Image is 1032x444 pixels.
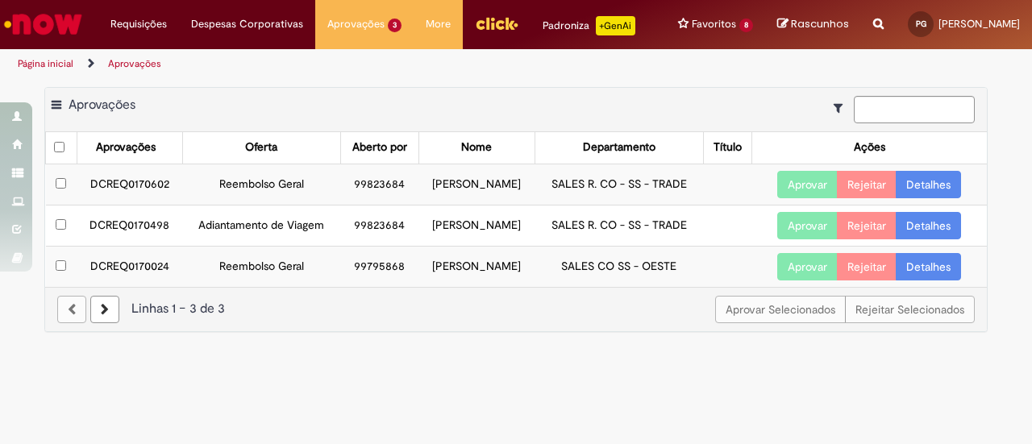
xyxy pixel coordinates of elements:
td: SALES R. CO - SS - TRADE [535,205,704,246]
span: Rascunhos [791,16,849,31]
button: Rejeitar [837,212,897,239]
td: Adiantamento de Viagem [182,205,340,246]
a: Aprovações [108,57,161,70]
td: 99823684 [340,164,418,205]
a: Página inicial [18,57,73,70]
button: Aprovar [777,212,838,239]
div: Linhas 1 − 3 de 3 [57,300,975,318]
i: Mostrar filtros para: Suas Solicitações [834,102,851,114]
a: Rascunhos [777,17,849,32]
span: More [426,16,451,32]
span: 8 [739,19,753,32]
img: click_logo_yellow_360x200.png [475,11,518,35]
span: 3 [388,19,402,32]
button: Rejeitar [837,171,897,198]
td: Reembolso Geral [182,246,340,287]
button: Aprovar [777,171,838,198]
td: 99823684 [340,205,418,246]
td: Reembolso Geral [182,164,340,205]
ul: Trilhas de página [12,49,676,79]
div: Padroniza [543,16,635,35]
button: Aprovar [777,253,838,280]
div: Aprovações [96,139,156,156]
div: Oferta [245,139,277,156]
div: Aberto por [352,139,407,156]
td: DCREQ0170024 [77,246,182,287]
td: [PERSON_NAME] [418,246,535,287]
a: Detalhes [896,171,961,198]
div: Título [714,139,742,156]
td: SALES R. CO - SS - TRADE [535,164,704,205]
a: Detalhes [896,253,961,280]
div: Departamento [583,139,655,156]
span: [PERSON_NAME] [938,17,1020,31]
td: DCREQ0170602 [77,164,182,205]
span: Favoritos [692,16,736,32]
td: [PERSON_NAME] [418,164,535,205]
div: Ações [854,139,885,156]
a: Detalhes [896,212,961,239]
span: Aprovações [327,16,385,32]
th: Aprovações [77,132,182,164]
td: 99795868 [340,246,418,287]
td: SALES CO SS - OESTE [535,246,704,287]
span: PG [916,19,926,29]
button: Rejeitar [837,253,897,280]
p: +GenAi [596,16,635,35]
div: Nome [461,139,492,156]
span: Requisições [110,16,167,32]
span: Despesas Corporativas [191,16,303,32]
img: ServiceNow [2,8,85,40]
span: Aprovações [69,97,135,113]
td: DCREQ0170498 [77,205,182,246]
td: [PERSON_NAME] [418,205,535,246]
